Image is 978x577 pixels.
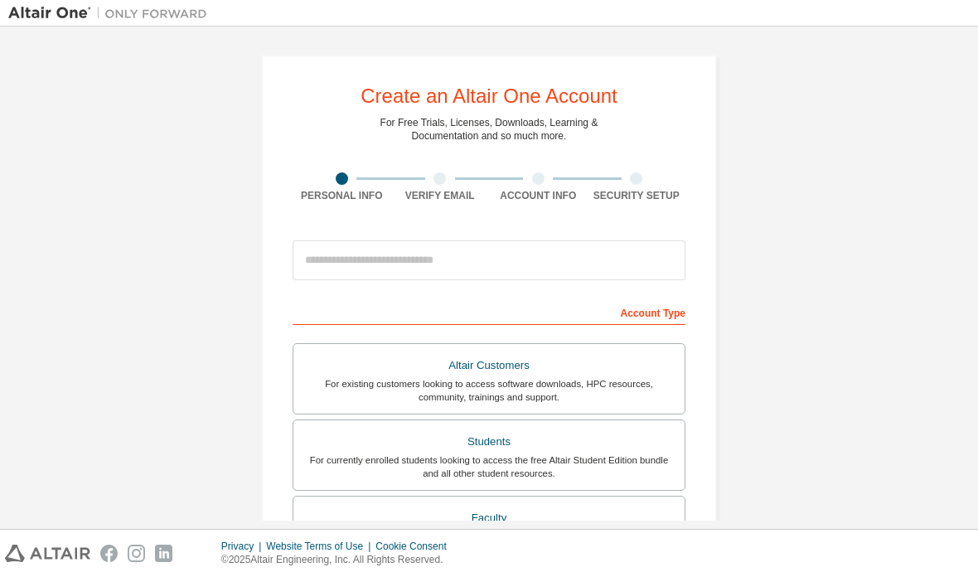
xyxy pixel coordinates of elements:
[221,553,457,567] p: © 2025 Altair Engineering, Inc. All Rights Reserved.
[155,545,172,562] img: linkedin.svg
[361,86,617,106] div: Create an Altair One Account
[128,545,145,562] img: instagram.svg
[375,540,456,553] div: Cookie Consent
[293,189,391,202] div: Personal Info
[303,377,675,404] div: For existing customers looking to access software downloads, HPC resources, community, trainings ...
[588,189,686,202] div: Security Setup
[380,116,598,143] div: For Free Trials, Licenses, Downloads, Learning & Documentation and so much more.
[489,189,588,202] div: Account Info
[221,540,266,553] div: Privacy
[303,507,675,530] div: Faculty
[5,545,90,562] img: altair_logo.svg
[266,540,375,553] div: Website Terms of Use
[100,545,118,562] img: facebook.svg
[391,189,490,202] div: Verify Email
[303,354,675,377] div: Altair Customers
[303,430,675,453] div: Students
[8,5,215,22] img: Altair One
[293,298,685,325] div: Account Type
[303,453,675,480] div: For currently enrolled students looking to access the free Altair Student Edition bundle and all ...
